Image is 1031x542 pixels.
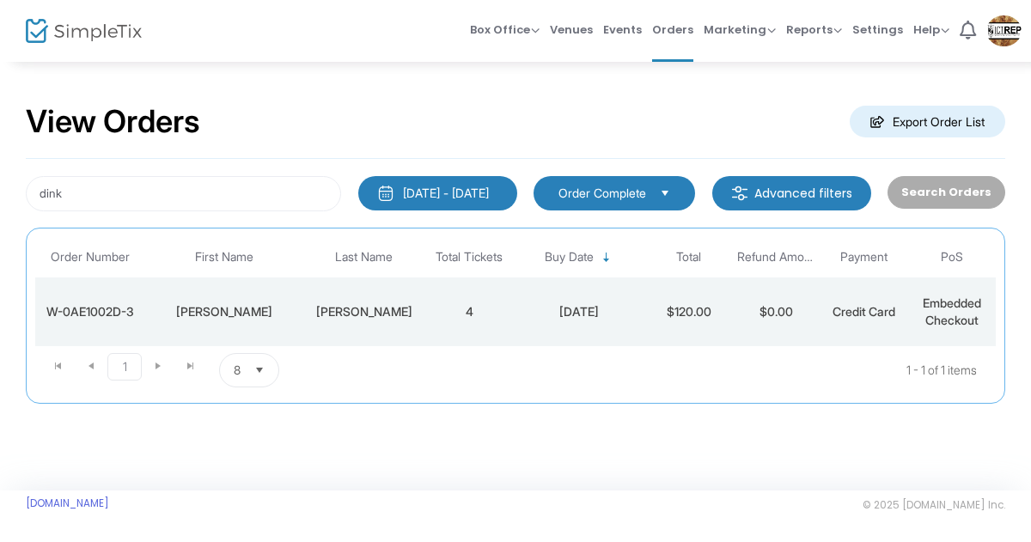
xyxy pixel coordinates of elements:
[377,185,394,202] img: monthly
[358,176,517,210] button: [DATE] - [DATE]
[852,8,903,52] span: Settings
[234,362,241,379] span: 8
[545,250,594,265] span: Buy Date
[335,250,393,265] span: Last Name
[652,8,693,52] span: Orders
[195,250,253,265] span: First Name
[35,237,996,346] div: Data table
[51,250,130,265] span: Order Number
[704,21,776,38] span: Marketing
[645,237,733,277] th: Total
[26,496,109,510] a: [DOMAIN_NAME]
[645,277,733,346] td: $120.00
[26,103,200,141] h2: View Orders
[403,185,489,202] div: [DATE] - [DATE]
[425,277,513,346] td: 4
[425,237,513,277] th: Total Tickets
[517,303,640,320] div: 7/25/2025
[833,304,895,319] span: Credit Card
[923,295,981,327] span: Embedded Checkout
[731,185,748,202] img: filter
[107,353,142,381] span: Page 1
[863,498,1005,512] span: © 2025 [DOMAIN_NAME] Inc.
[733,277,821,346] td: $0.00
[786,21,842,38] span: Reports
[712,176,871,210] m-button: Advanced filters
[600,251,613,265] span: Sortable
[550,8,593,52] span: Venues
[558,185,646,202] span: Order Complete
[603,8,642,52] span: Events
[653,184,677,203] button: Select
[247,354,271,387] button: Select
[733,237,821,277] th: Refund Amount
[450,353,977,387] kendo-pager-info: 1 - 1 of 1 items
[850,106,1005,137] m-button: Export Order List
[913,21,949,38] span: Help
[840,250,888,265] span: Payment
[307,303,421,320] div: DINKEL
[26,176,341,211] input: Search by name, email, phone, order number, ip address, or last 4 digits of card
[149,303,299,320] div: LOIS
[941,250,963,265] span: PoS
[40,303,141,320] div: W-0AE1002D-3
[470,21,540,38] span: Box Office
